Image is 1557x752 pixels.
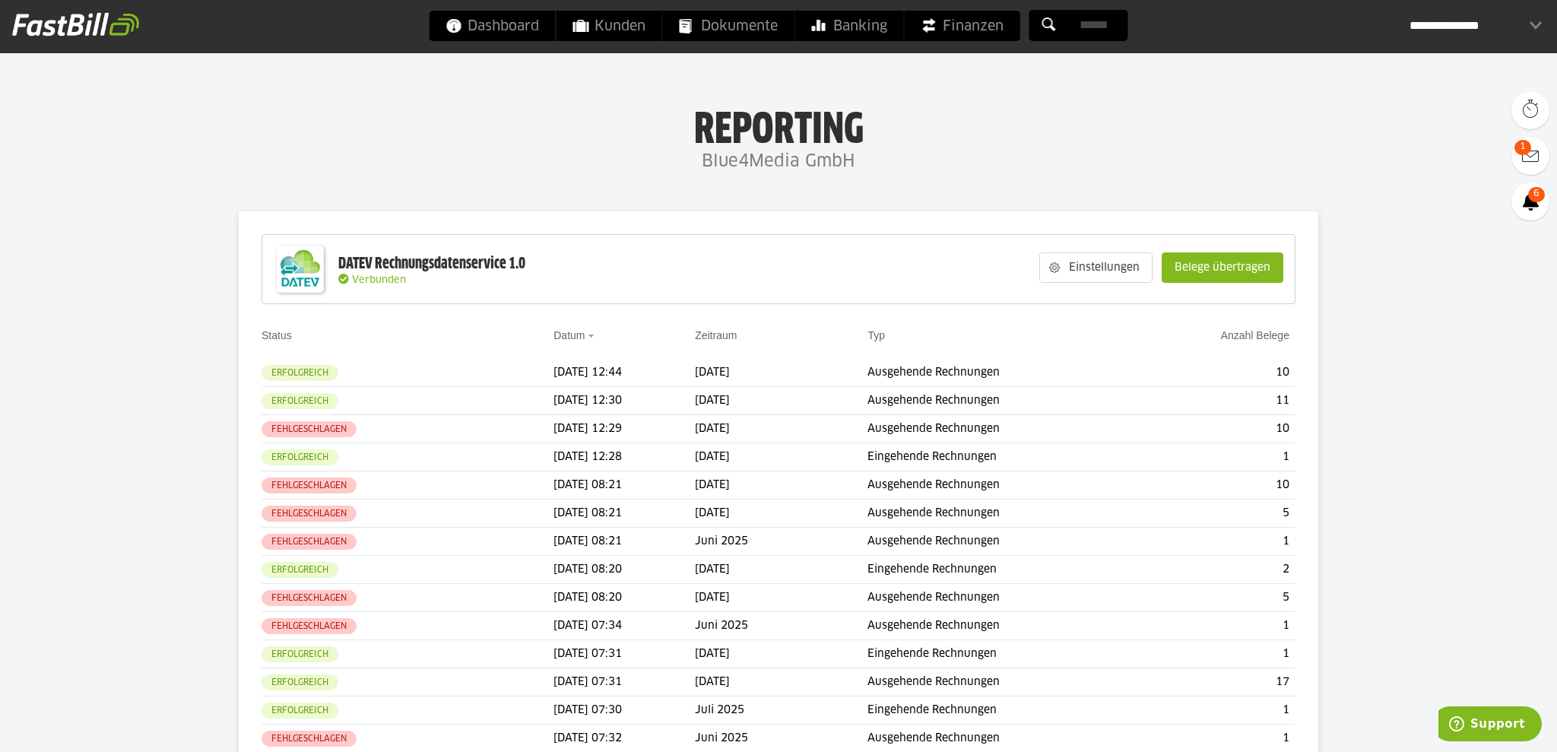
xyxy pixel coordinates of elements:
a: Dashboard [430,11,556,41]
a: Typ [867,329,885,341]
td: [DATE] [695,640,867,668]
td: Eingehende Rechnungen [867,443,1140,471]
iframe: Öffnet ein Widget, in dem Sie weitere Informationen finden [1438,706,1542,744]
td: [DATE] 08:20 [553,556,695,584]
sl-badge: Erfolgreich [262,393,338,409]
td: [DATE] [695,668,867,696]
td: Juni 2025 [695,612,867,640]
td: [DATE] 12:29 [553,415,695,443]
td: [DATE] 07:34 [553,612,695,640]
sl-badge: Fehlgeschlagen [262,478,357,493]
sl-badge: Fehlgeschlagen [262,618,357,634]
a: Datum [553,329,585,341]
a: Status [262,329,292,341]
td: [DATE] 07:31 [553,668,695,696]
td: [DATE] 08:21 [553,528,695,556]
span: Kunden [573,11,645,41]
td: [DATE] 08:20 [553,584,695,612]
sl-badge: Fehlgeschlagen [262,506,357,522]
td: [DATE] [695,415,867,443]
td: [DATE] 08:21 [553,500,695,528]
a: Finanzen [905,11,1020,41]
td: 10 [1141,471,1295,500]
td: Ausgehende Rechnungen [867,415,1140,443]
td: [DATE] [695,359,867,387]
sl-badge: Erfolgreich [262,703,338,719]
sl-badge: Erfolgreich [262,674,338,690]
td: 10 [1141,359,1295,387]
td: 17 [1141,668,1295,696]
td: [DATE] [695,584,867,612]
td: Ausgehende Rechnungen [867,528,1140,556]
img: sort_desc.gif [588,335,598,338]
sl-badge: Erfolgreich [262,365,338,381]
td: Ausgehende Rechnungen [867,359,1140,387]
td: [DATE] 07:30 [553,696,695,725]
td: Juli 2025 [695,696,867,725]
td: Ausgehende Rechnungen [867,471,1140,500]
a: Anzahl Belege [1221,329,1289,341]
sl-button: Belege übertragen [1162,252,1283,283]
img: DATEV-Datenservice Logo [270,239,331,300]
td: Ausgehende Rechnungen [867,612,1140,640]
td: [DATE] 07:31 [553,640,695,668]
sl-badge: Erfolgreich [262,562,338,578]
a: 6 [1511,182,1549,221]
td: 1 [1141,443,1295,471]
a: Banking [795,11,904,41]
span: 6 [1528,187,1545,202]
td: [DATE] [695,556,867,584]
span: Verbunden [352,275,406,285]
td: Ausgehende Rechnungen [867,500,1140,528]
td: 5 [1141,584,1295,612]
td: Ausgehende Rechnungen [867,584,1140,612]
span: Dokumente [680,11,778,41]
td: [DATE] [695,471,867,500]
h1: Reporting [152,107,1405,147]
td: Juni 2025 [695,528,867,556]
span: Banking [812,11,887,41]
td: 1 [1141,612,1295,640]
sl-badge: Fehlgeschlagen [262,421,357,437]
span: Dashboard [446,11,539,41]
img: fastbill_logo_white.png [12,12,139,36]
td: Eingehende Rechnungen [867,556,1140,584]
td: [DATE] [695,387,867,415]
a: Dokumente [663,11,794,41]
td: Ausgehende Rechnungen [867,668,1140,696]
div: DATEV Rechnungsdatenservice 1.0 [338,254,525,274]
td: 11 [1141,387,1295,415]
td: 1 [1141,696,1295,725]
td: [DATE] 08:21 [553,471,695,500]
td: 10 [1141,415,1295,443]
td: Ausgehende Rechnungen [867,387,1140,415]
td: [DATE] 12:30 [553,387,695,415]
sl-badge: Fehlgeschlagen [262,590,357,606]
td: [DATE] 12:44 [553,359,695,387]
sl-badge: Erfolgreich [262,449,338,465]
td: 5 [1141,500,1295,528]
a: 1 [1511,137,1549,175]
sl-button: Einstellungen [1039,252,1153,283]
a: Kunden [557,11,662,41]
sl-badge: Fehlgeschlagen [262,534,357,550]
td: Eingehende Rechnungen [867,696,1140,725]
span: Finanzen [921,11,1004,41]
td: [DATE] 12:28 [553,443,695,471]
a: Zeitraum [695,329,737,341]
sl-badge: Fehlgeschlagen [262,731,357,747]
span: 1 [1514,140,1531,155]
td: [DATE] [695,443,867,471]
td: 1 [1141,528,1295,556]
sl-badge: Erfolgreich [262,646,338,662]
td: Eingehende Rechnungen [867,640,1140,668]
td: 1 [1141,640,1295,668]
td: [DATE] [695,500,867,528]
td: 2 [1141,556,1295,584]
